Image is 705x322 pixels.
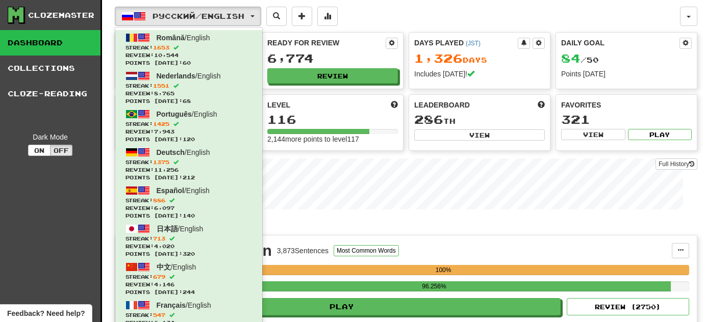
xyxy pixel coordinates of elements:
[125,59,252,67] span: Points [DATE]: 60
[391,100,398,110] span: Score more points to level up
[157,34,210,42] span: / English
[414,52,545,65] div: Day s
[267,100,290,110] span: Level
[157,110,192,118] span: Português
[125,212,252,220] span: Points [DATE]: 140
[115,68,262,106] a: Nederlands/EnglishStreak:1551 Review:8,765Points [DATE]:68
[153,159,169,165] span: 1375
[538,100,545,110] span: This week in points, UTC
[153,312,165,318] span: 547
[157,148,210,156] span: / English
[153,197,165,203] span: 886
[125,311,252,319] span: Streak:
[157,34,185,42] span: Română
[125,273,252,281] span: Streak:
[115,259,262,298] a: 中文/EnglishStreak:679 Review:4,146Points [DATE]:244
[157,72,221,80] span: / English
[267,68,398,84] button: Review
[153,274,165,280] span: 679
[125,90,252,97] span: Review: 8,765
[123,298,561,315] button: Play
[466,40,481,47] a: (JST)
[561,113,692,126] div: 321
[157,186,210,195] span: / English
[414,69,545,79] div: Includes [DATE]!
[115,220,697,230] p: In Progress
[28,10,94,20] div: Clozemaster
[125,250,252,258] span: Points [DATE]: 320
[125,174,252,181] span: Points [DATE]: 212
[50,145,72,156] button: Off
[414,38,518,48] div: Days Played
[157,263,171,271] span: 中文
[153,12,244,20] span: Русский / English
[115,221,262,259] a: 日本語/EnglishStreak:713 Review:4,020Points [DATE]:320
[125,281,252,288] span: Review: 4,146
[125,243,252,250] span: Review: 4,020
[153,44,169,50] span: 1653
[125,128,252,136] span: Review: 7,943
[414,51,463,65] span: 1,326
[561,100,692,110] div: Favorites
[28,145,51,156] button: On
[561,129,625,140] button: View
[157,186,184,195] span: Español
[414,112,443,126] span: 286
[8,132,93,142] div: Dark Mode
[561,51,581,65] span: 84
[197,281,670,291] div: 96.256%
[334,245,399,256] button: Most Common Words
[267,38,386,48] div: Ready for Review
[125,51,252,59] span: Review: 10,544
[125,158,252,166] span: Streak:
[153,235,165,242] span: 713
[157,148,185,156] span: Deutsch
[125,288,252,296] span: Points [DATE]: 244
[266,7,287,26] button: Search sentences
[157,72,195,80] span: Nederlands
[153,83,169,89] span: 1551
[157,301,211,309] span: / English
[7,308,85,318] span: Open feedback widget
[157,110,217,118] span: / English
[115,7,261,26] button: Русский/English
[115,106,262,145] a: Português/EnglishStreak:1425 Review:7,943Points [DATE]:120
[125,97,252,105] span: Points [DATE]: 68
[157,301,186,309] span: Français
[414,113,545,126] div: th
[157,225,178,233] span: 日本語
[115,30,262,68] a: Română/EnglishStreak:1653 Review:10,544Points [DATE]:60
[157,225,204,233] span: / English
[292,7,312,26] button: Add sentence to collection
[561,38,679,49] div: Daily Goal
[115,145,262,183] a: Deutsch/EnglishStreak:1375 Review:11,256Points [DATE]:212
[125,82,252,90] span: Streak:
[628,129,692,140] button: Play
[197,265,689,275] div: 100%
[656,158,697,170] a: Full History
[125,120,252,128] span: Streak:
[125,235,252,243] span: Streak:
[157,263,196,271] span: / English
[125,197,252,204] span: Streak:
[125,166,252,174] span: Review: 11,256
[125,136,252,143] span: Points [DATE]: 120
[414,129,545,141] button: View
[115,183,262,221] a: Español/EnglishStreak:886 Review:6,097Points [DATE]:140
[125,204,252,212] span: Review: 6,097
[267,113,398,126] div: 116
[153,121,169,127] span: 1425
[414,100,470,110] span: Leaderboard
[567,298,689,315] button: Review (2750)
[317,7,338,26] button: More stats
[125,44,252,51] span: Streak:
[561,56,599,64] span: / 50
[561,69,692,79] div: Points [DATE]
[277,246,329,256] div: 3,873 Sentences
[267,134,398,144] div: 2,144 more points to level 117
[267,52,398,65] div: 6,774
